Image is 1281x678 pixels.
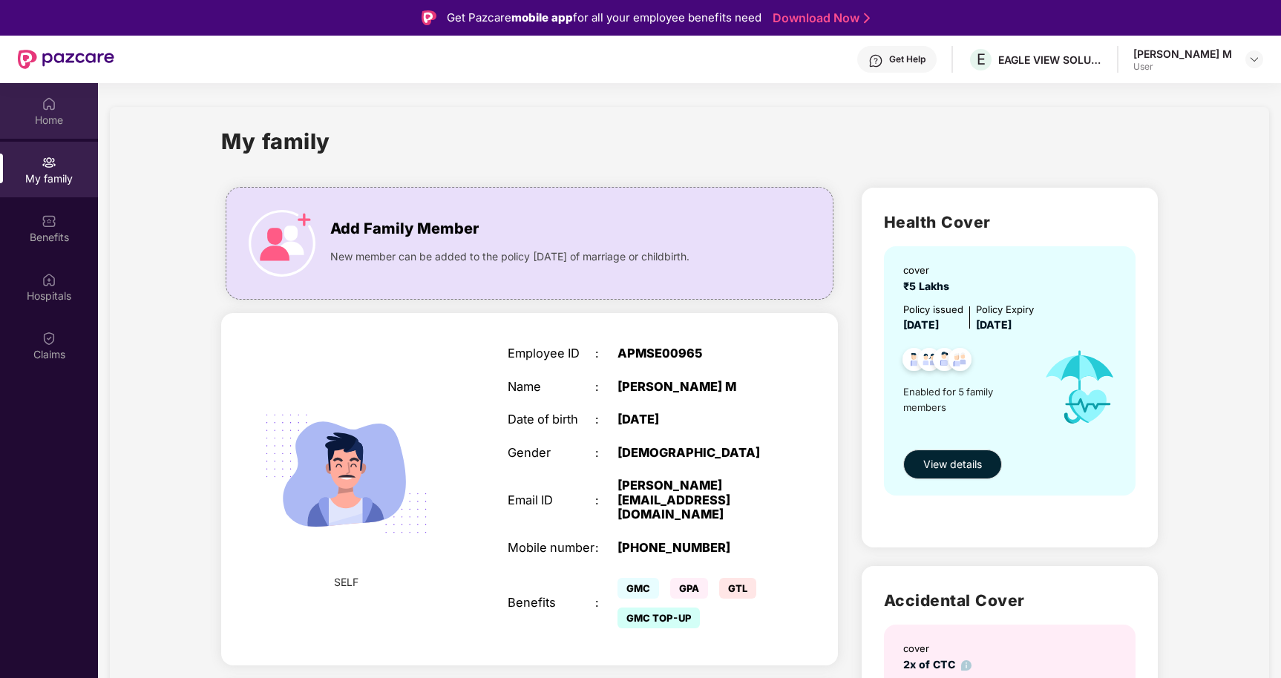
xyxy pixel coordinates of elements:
[719,578,756,599] span: GTL
[42,214,56,228] img: svg+xml;base64,PHN2ZyBpZD0iQmVuZWZpdHMiIHhtbG5zPSJodHRwOi8vd3d3LnczLm9yZy8yMDAwL3N2ZyIgd2lkdGg9Ij...
[670,578,708,599] span: GPA
[508,446,595,461] div: Gender
[422,10,436,25] img: Logo
[508,493,595,508] div: Email ID
[903,658,972,671] span: 2x of CTC
[903,641,972,656] div: cover
[1029,333,1131,442] img: icon
[249,210,315,277] img: icon
[42,331,56,346] img: svg+xml;base64,PHN2ZyBpZD0iQ2xhaW0iIHhtbG5zPSJodHRwOi8vd3d3LnczLm9yZy8yMDAwL3N2ZyIgd2lkdGg9IjIwIi...
[903,450,1002,479] button: View details
[508,380,595,395] div: Name
[976,302,1034,317] div: Policy Expiry
[923,456,982,473] span: View details
[617,478,771,522] div: [PERSON_NAME][EMAIL_ADDRESS][DOMAIN_NAME]
[911,343,948,380] img: svg+xml;base64,PHN2ZyB4bWxucz0iaHR0cDovL3d3dy53My5vcmcvMjAwMC9zdmciIHdpZHRoPSI0OC45MTUiIGhlaWdodD...
[942,343,978,380] img: svg+xml;base64,PHN2ZyB4bWxucz0iaHR0cDovL3d3dy53My5vcmcvMjAwMC9zdmciIHdpZHRoPSI0OC45NDMiIGhlaWdodD...
[595,596,617,610] div: :
[595,541,617,556] div: :
[508,346,595,361] div: Employee ID
[508,541,595,556] div: Mobile number
[447,9,761,27] div: Get Pazcare for all your employee benefits need
[773,10,865,26] a: Download Now
[42,155,56,170] img: svg+xml;base64,PHN2ZyB3aWR0aD0iMjAiIGhlaWdodD0iMjAiIHZpZXdCb3g9IjAgMCAyMCAyMCIgZmlsbD0ibm9uZSIgeG...
[977,50,986,68] span: E
[1133,47,1232,61] div: [PERSON_NAME] M
[42,96,56,111] img: svg+xml;base64,PHN2ZyBpZD0iSG9tZSIgeG1sbnM9Imh0dHA6Ly93d3cudzMub3JnLzIwMDAvc3ZnIiB3aWR0aD0iMjAiIG...
[18,50,114,69] img: New Pazcare Logo
[617,541,771,556] div: [PHONE_NUMBER]
[884,588,1136,613] h2: Accidental Cover
[595,412,617,427] div: :
[903,280,955,292] span: ₹5 Lakhs
[617,412,771,427] div: [DATE]
[884,210,1136,234] h2: Health Cover
[246,373,447,574] img: svg+xml;base64,PHN2ZyB4bWxucz0iaHR0cDovL3d3dy53My5vcmcvMjAwMC9zdmciIHdpZHRoPSIyMjQiIGhlaWdodD0iMT...
[595,346,617,361] div: :
[595,380,617,395] div: :
[617,608,700,628] span: GMC TOP-UP
[221,125,330,158] h1: My family
[617,446,771,461] div: [DEMOGRAPHIC_DATA]
[334,574,358,590] span: SELF
[926,343,963,380] img: svg+xml;base64,PHN2ZyB4bWxucz0iaHR0cDovL3d3dy53My5vcmcvMjAwMC9zdmciIHdpZHRoPSI0OC45NDMiIGhlaWdodD...
[508,412,595,427] div: Date of birth
[42,272,56,287] img: svg+xml;base64,PHN2ZyBpZD0iSG9zcGl0YWxzIiB4bWxucz0iaHR0cDovL3d3dy53My5vcmcvMjAwMC9zdmciIHdpZHRoPS...
[330,217,479,240] span: Add Family Member
[961,660,972,671] img: info
[617,346,771,361] div: APMSE00965
[1248,53,1260,65] img: svg+xml;base64,PHN2ZyBpZD0iRHJvcGRvd24tMzJ4MzIiIHhtbG5zPSJodHRwOi8vd3d3LnczLm9yZy8yMDAwL3N2ZyIgd2...
[595,446,617,461] div: :
[903,384,1029,415] span: Enabled for 5 family members
[595,493,617,508] div: :
[864,10,870,26] img: Stroke
[889,53,925,65] div: Get Help
[511,10,573,24] strong: mobile app
[1133,61,1232,73] div: User
[617,380,771,395] div: [PERSON_NAME] M
[998,53,1102,67] div: EAGLE VIEW SOLUTIONS PRIVATE LIMITED
[903,318,939,331] span: [DATE]
[903,263,955,278] div: cover
[896,343,932,380] img: svg+xml;base64,PHN2ZyB4bWxucz0iaHR0cDovL3d3dy53My5vcmcvMjAwMC9zdmciIHdpZHRoPSI0OC45NDMiIGhlaWdodD...
[903,302,963,317] div: Policy issued
[976,318,1012,331] span: [DATE]
[330,249,689,265] span: New member can be added to the policy [DATE] of marriage or childbirth.
[617,578,659,599] span: GMC
[868,53,883,68] img: svg+xml;base64,PHN2ZyBpZD0iSGVscC0zMngzMiIgeG1sbnM9Imh0dHA6Ly93d3cudzMub3JnLzIwMDAvc3ZnIiB3aWR0aD...
[508,596,595,610] div: Benefits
